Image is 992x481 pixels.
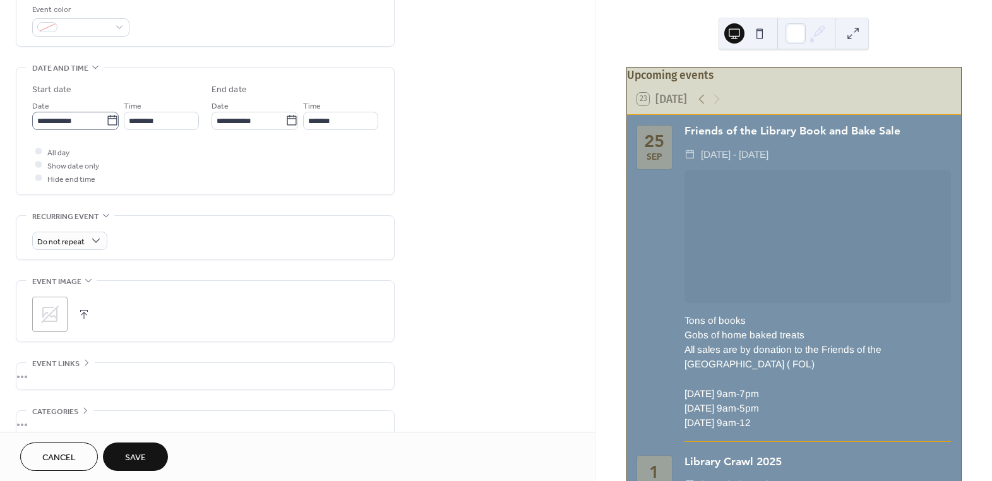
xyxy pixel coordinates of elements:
[32,3,127,16] div: Event color
[684,313,951,430] div: Tons of books Gobs of home baked treats All sales are by donation to the Friends of the [GEOGRAPH...
[649,463,659,481] div: 1
[16,411,394,437] div: •••
[32,210,99,223] span: Recurring event
[20,442,98,471] button: Cancel
[32,405,78,419] span: Categories
[32,62,88,75] span: Date and time
[32,297,68,332] div: ;
[32,83,71,97] div: Start date
[32,357,80,371] span: Event links
[212,99,229,112] span: Date
[47,172,95,186] span: Hide end time
[42,451,76,465] span: Cancel
[644,133,664,150] div: 25
[16,363,394,389] div: •••
[303,99,321,112] span: Time
[32,275,81,288] span: Event image
[684,122,951,139] div: Friends of the Library Book and Bake Sale
[647,153,662,162] div: Sep
[37,234,85,249] span: Do not repeat
[32,99,49,112] span: Date
[701,146,768,163] span: [DATE] - [DATE]
[212,83,247,97] div: End date
[124,99,141,112] span: Time
[47,159,99,172] span: Show date only
[47,146,69,159] span: All day
[684,453,951,470] div: Library Crawl 2025
[684,146,696,163] div: ​
[103,442,168,471] button: Save
[125,451,146,465] span: Save
[627,68,961,84] div: Upcoming events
